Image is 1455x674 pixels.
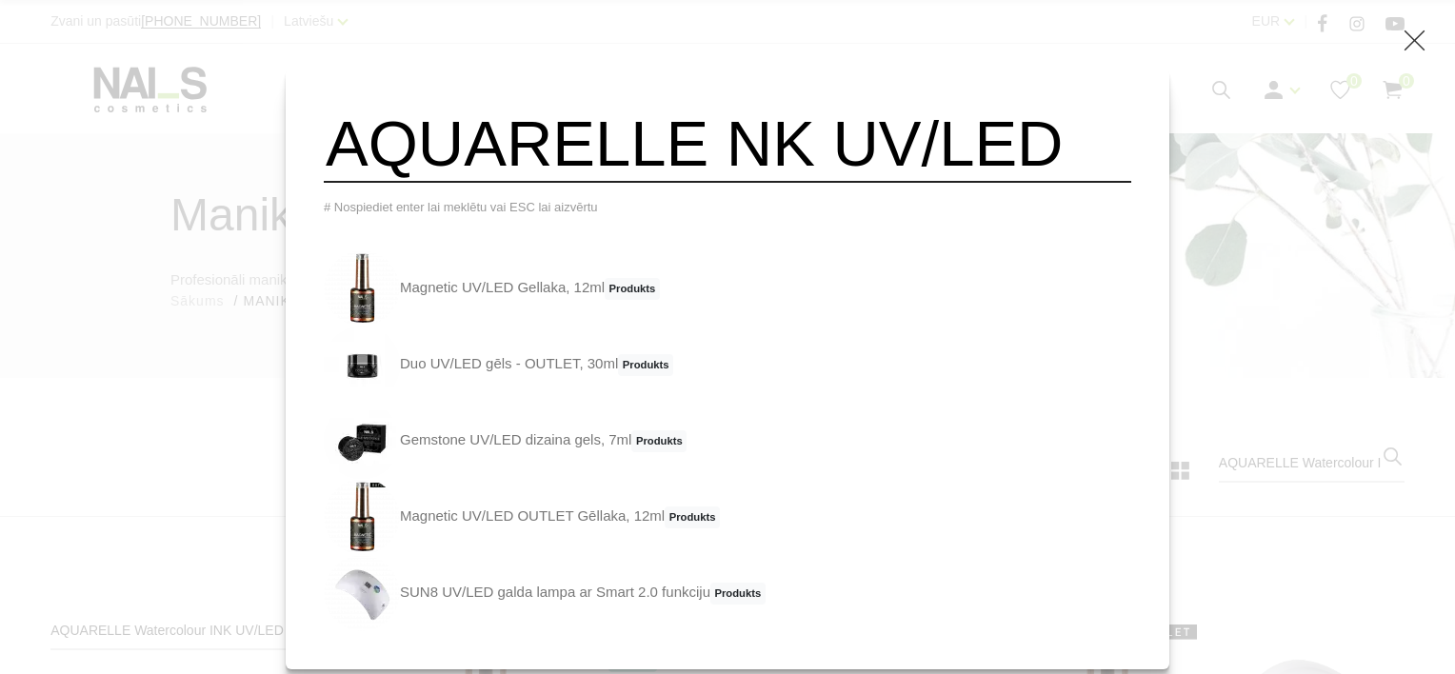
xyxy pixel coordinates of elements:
a: Magnetic UV/LED Gellaka, 12mlProdukts [324,250,660,327]
a: Duo UV/LED gēls - OUTLET, 30mlProdukts [324,327,673,403]
span: # Nospiediet enter lai meklētu vai ESC lai aizvērtu [324,200,598,214]
span: Produkts [710,583,766,605]
span: Produkts [618,354,673,377]
span: Produkts [631,430,687,453]
input: Meklēt produktus ... [324,106,1131,183]
a: Gemstone UV/LED dizaina gels, 7mlProdukts [324,403,687,479]
span: Produkts [665,506,720,529]
a: SUN8 UV/LED galda lampa ar Smart 2.0 funkcijuProdukts [324,555,766,631]
span: Produkts [605,278,660,301]
a: Magnetic UV/LED OUTLET Gēllaka, 12mlProdukts [324,479,720,555]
